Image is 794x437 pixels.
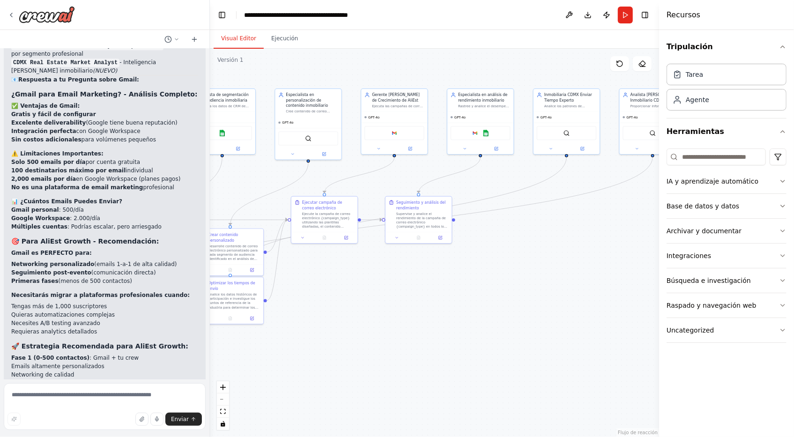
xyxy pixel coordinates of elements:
button: Visual Editor [214,29,264,49]
h2: 📧 [11,75,198,84]
div: Gerente [PERSON_NAME] de Crecimiento de AliEstEjecuta las campañas de correo electrónico {campaig... [361,89,428,155]
div: Analista [PERSON_NAME] Inmobiliario CDMX [631,92,683,103]
button: Tripulación [667,34,787,60]
strong: 📊 ¿Cuántos Emails Puedes Enviar? [11,198,122,205]
li: Emails altamente personalizados [11,362,198,370]
button: No output available [219,267,242,274]
h4: : Gmail + tu crew [11,354,198,362]
strong: Google Workspace [11,215,70,222]
button: No output available [407,235,430,241]
strong: ¿Gmail para Email Marketing? - Análisis Completo: [11,90,198,98]
div: Seguimiento y análisis del rendimiento [396,200,448,211]
strong: Respuesta a tu Pregunta sobre Gmail: [18,76,139,83]
div: Agente [686,95,709,104]
li: Requieras analytics detallados [11,327,198,336]
li: - Inteligencia [PERSON_NAME] inmobiliario [11,58,198,75]
button: Raspado y navegación web [667,293,787,318]
button: IA y aprendizaje automático [667,169,787,193]
div: IA y aprendizaje automático [667,177,758,186]
g: Edge de 1338cdea-9d18-443d-b807-332f5f590326 a a5c69b4e-3dcc-4a92-bc2f-9988d1aa2d46 [416,157,483,193]
button: Upload files [135,413,148,426]
button: Open in side panel [243,267,261,274]
li: Quieras automatizaciones complejas [11,311,198,319]
img: Google Gmail [472,130,478,136]
div: Inmobiliaria CDMX Enviar Tiempo Experto [544,92,596,103]
a: Atribución de React Flow [618,430,658,435]
div: Supervise y analice el rendimiento de la campaña de correo electrónico {campaign_type} en todos l... [396,212,448,229]
strong: 2,000 emails por día [11,176,76,182]
li: individual [11,166,198,175]
div: Proporcionar información actual [PERSON_NAME] y análisis de tendencias para el sector inmobiliari... [631,104,683,108]
div: Seguimiento y análisis del rendimientoSupervise y analice el rendimiento de la campaña de correo ... [385,196,453,244]
div: Ejecutar campaña de correo electrónicoEjecute la campaña de correo electrónico {campaign_type} ut... [291,196,358,244]
div: Especialista en análisis de rendimiento inmobiliario [458,92,510,103]
div: Búsqueda e investigación [667,276,751,285]
g: Borde de cfd990e6-2649-44ef-bc0b-e7fe18a77249 a 2e406c67-c5a3-46dc-8048-ac49bdddd358 [267,217,288,255]
strong: Múltiples cuentas [11,223,67,230]
div: Rastree y analice el desempeño de AliEst Growth {campaign_type} en diferentes segmentos profesion... [458,104,510,108]
strong: No es una plataforma de email marketing [11,184,143,191]
div: Analista [PERSON_NAME] Inmobiliario CDMXProporcionar información actual [PERSON_NAME] y análisis ... [619,89,687,155]
g: Edge de 2e406c67-c5a3-46dc-8048-ac49bdddd358 a a5c69b4e-3dcc-4a92-bc2f-9988d1aa2d46 [361,217,382,222]
button: Base de datos y datos [667,194,787,218]
button: Uncategorized [667,318,787,342]
img: SerperDevTool [305,135,312,142]
div: Analiza los datos de CRM de AliEst Growth desde {data_source} para crear segmentos de audiencia s... [200,104,252,108]
strong: Primeras fases [11,278,59,284]
button: Open in side panel [223,146,253,152]
strong: Seguimiento post-evento [11,269,91,276]
li: Construcción de reputación [11,379,198,387]
li: : 500/día [11,206,198,214]
h4: Recursos [667,9,700,21]
g: Edge de 1eedba9a-a1ca-41d9-9274-2ad05ad12983 a cfd990e6-2649-44ef-bc0b-e7fe18a77249 [228,163,311,225]
div: Analista de segmentación de audiencia inmobiliaria [200,92,252,103]
li: en Google Workspace (planes pagos) [11,175,198,183]
div: Optimizar los tiempos de envío [208,281,260,291]
button: No output available [313,235,336,241]
div: Integraciones [667,251,711,260]
g: Borde de 2b138d45-d92a-428b-afd2-026d64aa2886 a 2e406c67-c5a3-46dc-8048-ac49bdddd358 [322,157,397,193]
div: Ejecuta las campañas de correo electrónico {campaign_type} de AliEst Growth con precisión, coordi... [372,104,424,108]
button: Ocultar barra lateral izquierda [215,8,229,22]
button: Open in side panel [337,235,355,241]
li: - Métricas por segmento profesional [11,41,198,58]
button: Open in side panel [243,315,261,322]
div: Controles de React Flow [217,381,229,430]
strong: Solo 500 emails por día [11,159,86,165]
img: SerperDevTool [649,130,656,136]
div: Crear contenido personalizadoDesarrolle contenido de correo electrónico personalizado para cada s... [197,229,264,276]
strong: Gmail es PERFECTO para: [11,250,92,256]
div: Gerente [PERSON_NAME] de Crecimiento de AliEst [372,92,424,103]
strong: ⚠️ Limitaciones Importantes: [11,150,104,157]
span: GPT-4o [541,115,552,119]
g: Borde de d9095acc-c6d2-473c-8da2-4b0596b603b2 a 2e406c67-c5a3-46dc-8048-ac49bdddd358 [267,217,288,304]
button: Ocultar barra lateral derecha [638,8,652,22]
div: Uncategorized [667,326,714,335]
strong: Gmail personal [11,207,59,213]
div: Ejecute la campaña de correo electrónico {campaign_type} utilizando las plantillas diseñadas, el ... [302,212,354,229]
div: Analice los patrones de participación de los profesionales de bienes raíces en la zona horaria de... [544,104,596,108]
font: Tripulación [667,41,713,52]
strong: Integración perfecta [11,128,76,134]
img: Hojas de cálculo de Google [482,130,489,136]
li: (Google tiene buena reputación) [11,119,198,127]
div: Archivar y documentar [667,226,742,236]
div: Inmobiliaria CDMX Enviar Tiempo ExpertoAnalice los patrones de participación de los profesionales... [533,89,601,155]
div: Tripulación [667,60,787,118]
div: Ejecutar campaña de correo electrónico [302,200,354,211]
img: Hojas de cálculo de Google [219,130,225,136]
span: GPT-4o [282,120,293,125]
span: Enviar [171,415,189,423]
li: (menos de 500 contactos) [11,277,198,285]
li: Necesites A/B testing avanzado [11,319,198,327]
div: Raspado y navegación web [667,301,757,310]
li: para volúmenes pequeños [11,135,198,144]
strong: Excelente deliverability [11,119,86,126]
span: GPT-4o [627,115,638,119]
strong: 100 destinatarios máximo por email [11,167,126,174]
strong: ✅ Ventajas de Gmail: [11,103,80,109]
button: Open in side panel [653,146,683,152]
li: (comunicación directa) [11,268,198,277]
button: Ejecución [264,29,305,49]
button: Improve this prompt [7,413,21,426]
